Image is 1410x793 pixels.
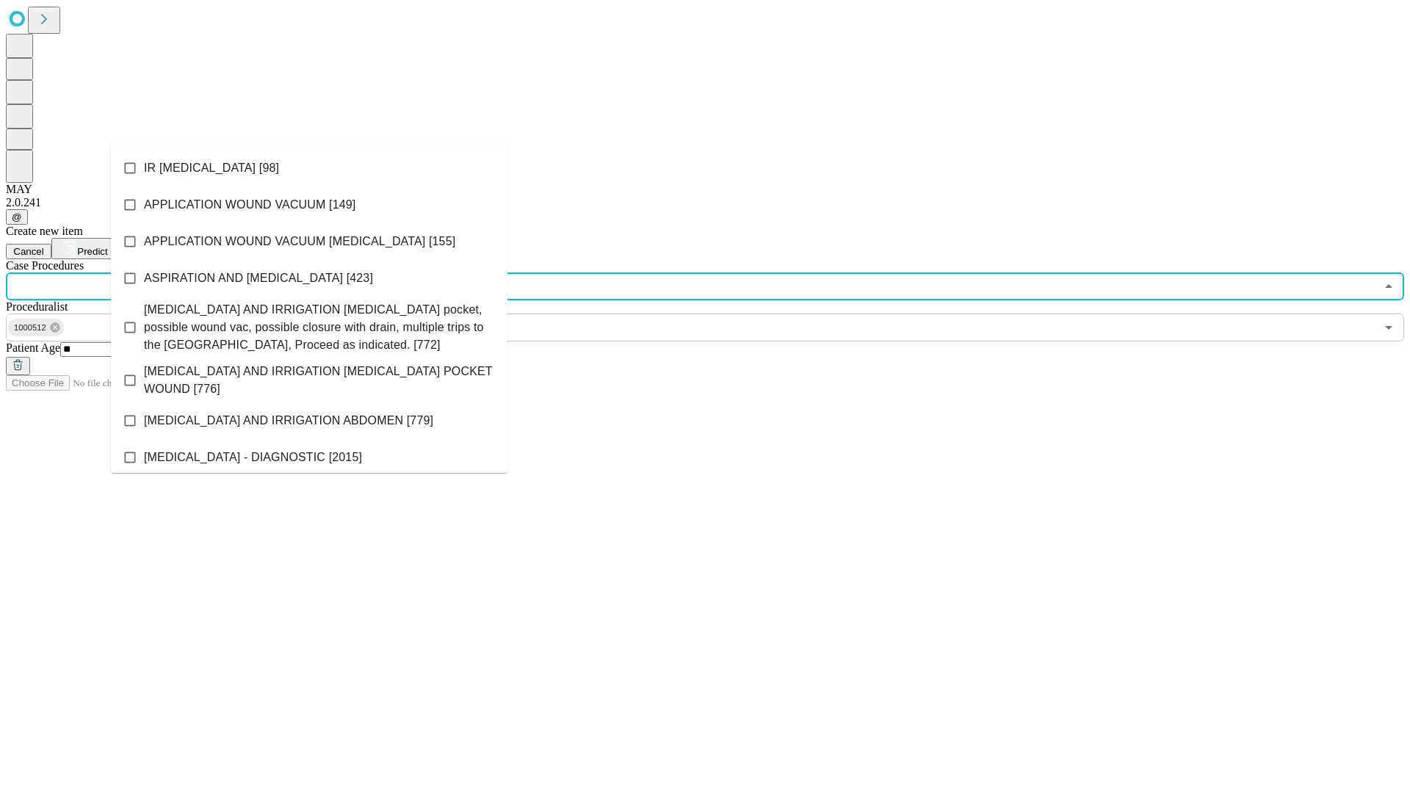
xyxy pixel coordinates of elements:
span: Create new item [6,225,83,237]
button: @ [6,209,28,225]
span: 1000512 [8,319,52,336]
button: Predict [51,238,119,259]
div: 2.0.241 [6,196,1404,209]
span: Predict [77,246,107,257]
button: Cancel [6,244,51,259]
span: [MEDICAL_DATA] - DIAGNOSTIC [2015] [144,449,362,466]
div: MAY [6,183,1404,196]
span: ASPIRATION AND [MEDICAL_DATA] [423] [144,269,373,287]
span: IR [MEDICAL_DATA] [98] [144,159,279,177]
span: Cancel [13,246,44,257]
button: Open [1378,317,1399,338]
span: [MEDICAL_DATA] AND IRRIGATION ABDOMEN [779] [144,412,433,430]
button: Close [1378,276,1399,297]
div: 1000512 [8,319,64,336]
span: Scheduled Procedure [6,259,84,272]
span: Patient Age [6,341,60,354]
span: Proceduralist [6,300,68,313]
span: @ [12,211,22,222]
span: APPLICATION WOUND VACUUM [MEDICAL_DATA] [155] [144,233,455,250]
span: [MEDICAL_DATA] AND IRRIGATION [MEDICAL_DATA] pocket, possible wound vac, possible closure with dr... [144,301,496,354]
span: [MEDICAL_DATA] AND IRRIGATION [MEDICAL_DATA] POCKET WOUND [776] [144,363,496,398]
span: APPLICATION WOUND VACUUM [149] [144,196,355,214]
